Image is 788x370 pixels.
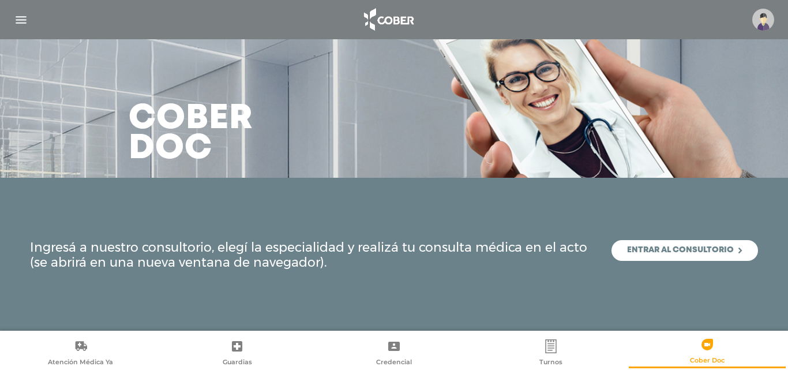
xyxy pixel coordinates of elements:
[316,339,472,368] a: Credencial
[14,13,28,27] img: Cober_menu-lines-white.svg
[752,9,774,31] img: profile-placeholder.svg
[472,339,629,368] a: Turnos
[690,356,725,367] span: Cober Doc
[223,358,252,368] span: Guardias
[129,104,253,164] h3: Cober doc
[159,339,316,368] a: Guardias
[48,358,113,368] span: Atención Médica Ya
[2,339,159,368] a: Atención Médica Ya
[30,240,758,271] div: Ingresá a nuestro consultorio, elegí la especialidad y realizá tu consulta médica en el acto (se ...
[376,358,412,368] span: Credencial
[358,6,418,33] img: logo_cober_home-white.png
[629,337,786,367] a: Cober Doc
[611,240,758,261] a: Entrar al consultorio
[539,358,562,368] span: Turnos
